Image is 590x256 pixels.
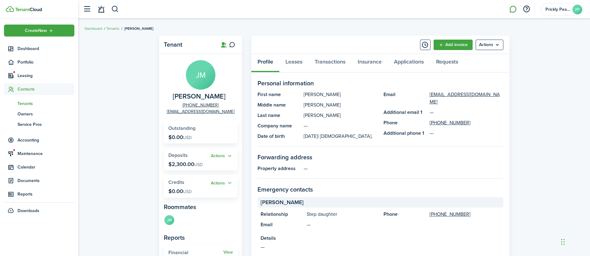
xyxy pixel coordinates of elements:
[4,119,74,130] a: Service Pros
[25,29,47,33] span: Create New
[183,188,192,195] span: USD
[18,177,74,184] span: Documents
[383,119,427,126] panel-main-title: Phone
[164,202,238,211] panel-main-subtitle: Roommates
[258,91,301,98] panel-main-title: First name
[388,54,430,72] a: Applications
[168,161,203,167] p: $2,300.00
[258,185,503,194] panel-main-section-title: Emergency contacts
[383,91,427,106] panel-main-title: Email
[164,215,175,227] a: JM
[211,153,233,160] button: Actions
[194,161,203,168] span: USD
[261,235,500,242] panel-main-title: Details
[561,233,565,251] div: Drag
[485,190,590,256] iframe: Chat Widget
[211,153,233,160] button: Open menu
[261,243,500,251] panel-main-description: —
[173,93,226,100] span: Jennifer Milligan
[258,165,301,172] panel-main-title: Property address
[434,40,473,50] a: Add invoice
[18,59,74,65] span: Portfolio
[18,150,74,157] span: Maintenance
[383,211,427,218] panel-main-title: Phone
[168,125,195,132] span: Outstanding
[261,198,304,207] span: [PERSON_NAME]
[476,40,503,50] menu-btn: Actions
[186,60,215,90] avatar-text: JM
[106,26,120,31] a: Tenants
[430,54,464,72] a: Requests
[81,3,93,15] button: Open sidebar
[18,191,74,197] span: Reports
[211,180,233,187] button: Actions
[168,134,192,140] p: $0.00
[352,54,388,72] a: Insurance
[18,164,74,170] span: Calendar
[476,40,503,50] button: Open menu
[18,100,74,107] span: Tenants
[318,133,373,140] span: | [DEMOGRAPHIC_DATA].
[420,40,431,50] button: Timeline
[304,133,377,140] panel-main-description: [DATE]
[258,153,503,162] panel-main-section-title: Forwarding address
[258,79,503,88] panel-main-section-title: Personal information
[545,7,570,12] span: Prickly Pear Places LLC
[258,133,301,140] panel-main-title: Date of birth
[304,101,377,109] panel-main-description: [PERSON_NAME]
[304,122,377,130] panel-main-description: —
[6,6,14,12] img: TenantCloud
[183,102,219,108] a: [PHONE_NUMBER]
[258,101,301,109] panel-main-title: Middle name
[18,137,74,143] span: Accounting
[18,45,74,52] span: Dashboard
[304,112,377,119] panel-main-description: [PERSON_NAME]
[430,211,470,218] a: [PHONE_NUMBER]
[4,188,74,200] a: Reports
[95,2,107,17] a: Notifications
[168,250,223,255] widget-stats-title: Financial
[430,119,470,126] a: [PHONE_NUMBER]
[4,109,74,119] a: Owners
[307,211,377,218] panel-main-description: Step daughter
[168,179,184,186] span: Credits
[4,25,74,37] button: Open menu
[164,233,238,242] panel-main-subtitle: Reports
[18,86,74,92] span: Contacts
[258,112,301,119] panel-main-title: Last name
[507,2,519,17] a: Messaging
[18,111,74,117] span: Owners
[15,8,42,11] img: TenantCloud
[168,152,188,159] span: Deposits
[85,26,102,31] a: Dashboard
[4,98,74,109] a: Tenants
[111,4,119,14] button: Search
[167,108,234,115] a: [EMAIL_ADDRESS][DOMAIN_NAME]
[279,54,309,72] a: Leases
[223,250,233,255] a: View
[309,54,352,72] a: Transactions
[430,91,503,106] a: [EMAIL_ADDRESS][DOMAIN_NAME]
[383,109,427,116] panel-main-title: Additional email 1
[304,165,503,172] panel-main-description: —
[18,121,74,128] span: Service Pros
[261,221,304,228] panel-main-title: Email
[168,188,192,194] p: $0.00
[521,4,532,14] button: Open resource center
[124,26,153,31] span: [PERSON_NAME]
[304,91,377,98] panel-main-description: [PERSON_NAME]
[18,72,74,79] span: Leasing
[572,5,582,14] avatar-text: PP
[164,215,174,225] avatar-text: JM
[261,211,304,218] panel-main-title: Relationship
[183,134,192,141] span: USD
[258,122,301,130] panel-main-title: Company name
[211,180,233,187] button: Open menu
[164,41,213,48] panel-main-title: Tenant
[4,43,74,55] a: Dashboard
[18,208,39,214] span: Downloads
[383,130,427,137] panel-main-title: Additional phone 1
